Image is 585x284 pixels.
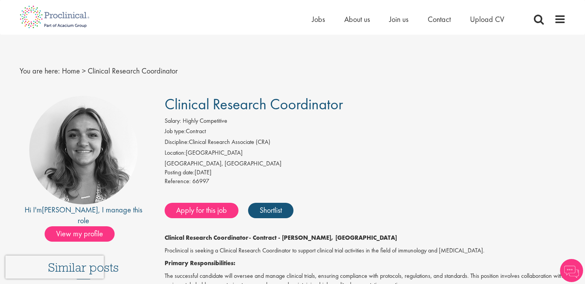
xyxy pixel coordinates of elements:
a: [PERSON_NAME] [42,205,98,215]
label: Location: [165,149,186,157]
label: Job type: [165,127,186,136]
p: Proclinical is seeking a Clinical Research Coordinator to support clinical trial activities in th... [165,246,566,255]
li: Clinical Research Associate (CRA) [165,138,566,149]
div: [DATE] [165,168,566,177]
span: You are here: [20,66,60,76]
label: Salary: [165,117,181,125]
span: Highly Competitive [183,117,227,125]
a: View my profile [45,228,122,238]
a: Contact [428,14,451,24]
iframe: reCAPTCHA [5,256,104,279]
li: [GEOGRAPHIC_DATA] [165,149,566,159]
div: [GEOGRAPHIC_DATA], [GEOGRAPHIC_DATA] [165,159,566,168]
a: breadcrumb link [62,66,80,76]
img: Chatbot [560,259,583,282]
label: Discipline: [165,138,189,147]
img: imeage of recruiter Jackie Cerchio [29,96,138,204]
a: Upload CV [470,14,504,24]
a: Apply for this job [165,203,238,218]
span: 66997 [192,177,209,185]
label: Reference: [165,177,191,186]
a: About us [344,14,370,24]
strong: Primary Responsibilities: [165,259,235,267]
a: Join us [389,14,408,24]
span: Clinical Research Coordinator [165,94,343,114]
span: Posting date: [165,168,195,176]
li: Contract [165,127,566,138]
strong: Clinical Research Coordinator [165,234,249,242]
strong: - Contract - [PERSON_NAME], [GEOGRAPHIC_DATA] [249,234,397,242]
span: Clinical Research Coordinator [88,66,178,76]
span: View my profile [45,226,115,242]
a: Shortlist [248,203,293,218]
a: Jobs [312,14,325,24]
span: > [82,66,86,76]
div: Hi I'm , I manage this role [20,204,148,226]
